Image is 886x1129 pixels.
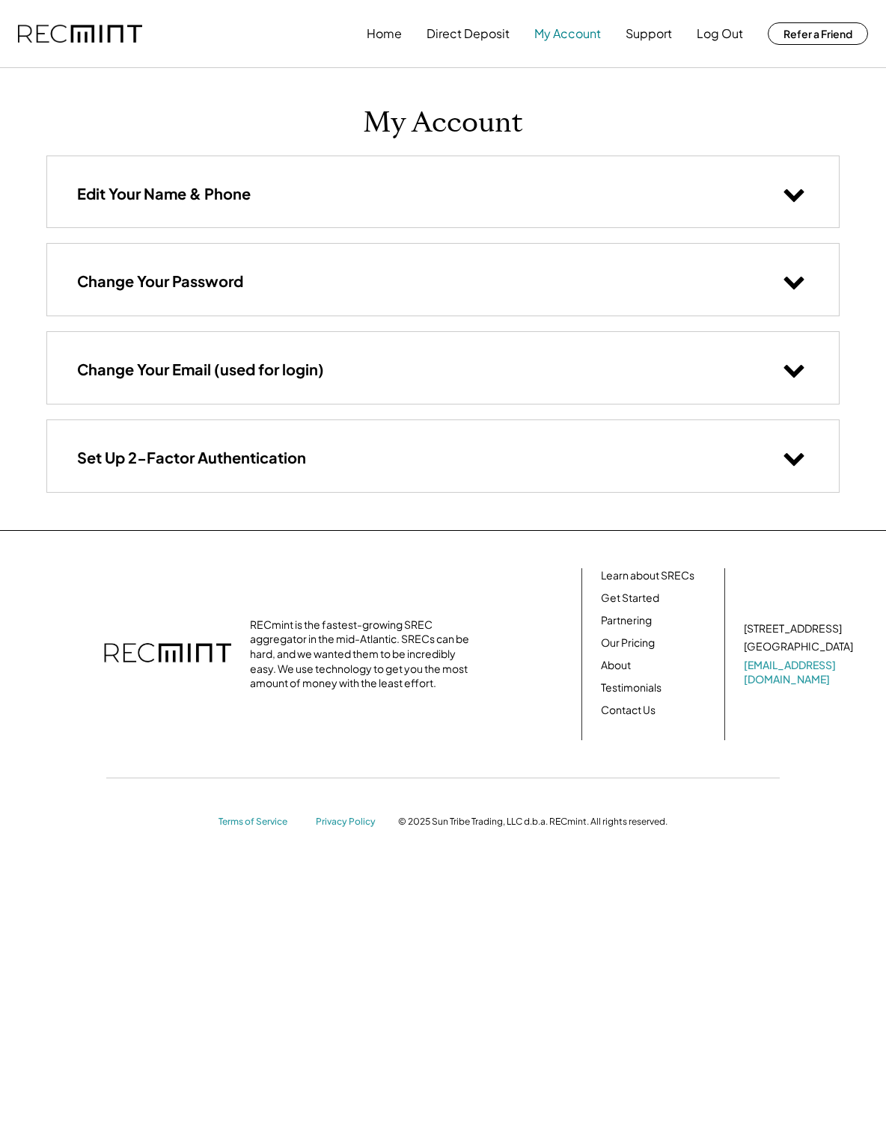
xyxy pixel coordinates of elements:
[601,680,662,695] a: Testimonials
[601,613,652,628] a: Partnering
[363,105,523,141] h1: My Account
[768,22,868,45] button: Refer a Friend
[601,658,631,673] a: About
[626,19,672,49] button: Support
[744,621,842,636] div: [STREET_ADDRESS]
[744,658,856,687] a: [EMAIL_ADDRESS][DOMAIN_NAME]
[427,19,510,49] button: Direct Deposit
[77,184,251,203] h3: Edit Your Name & Phone
[398,816,667,828] div: © 2025 Sun Tribe Trading, LLC d.b.a. RECmint. All rights reserved.
[367,19,402,49] button: Home
[18,25,142,43] img: recmint-logotype%403x.png
[697,19,743,49] button: Log Out
[534,19,601,49] button: My Account
[601,636,655,650] a: Our Pricing
[219,816,301,828] a: Terms of Service
[601,703,656,718] a: Contact Us
[104,628,231,680] img: recmint-logotype%403x.png
[250,618,474,691] div: RECmint is the fastest-growing SREC aggregator in the mid-Atlantic. SRECs can be hard, and we wan...
[77,360,324,379] h3: Change Your Email (used for login)
[77,448,306,467] h3: Set Up 2-Factor Authentication
[77,271,243,291] h3: Change Your Password
[601,591,659,606] a: Get Started
[316,816,383,828] a: Privacy Policy
[744,639,853,654] div: [GEOGRAPHIC_DATA]
[601,568,694,583] a: Learn about SRECs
